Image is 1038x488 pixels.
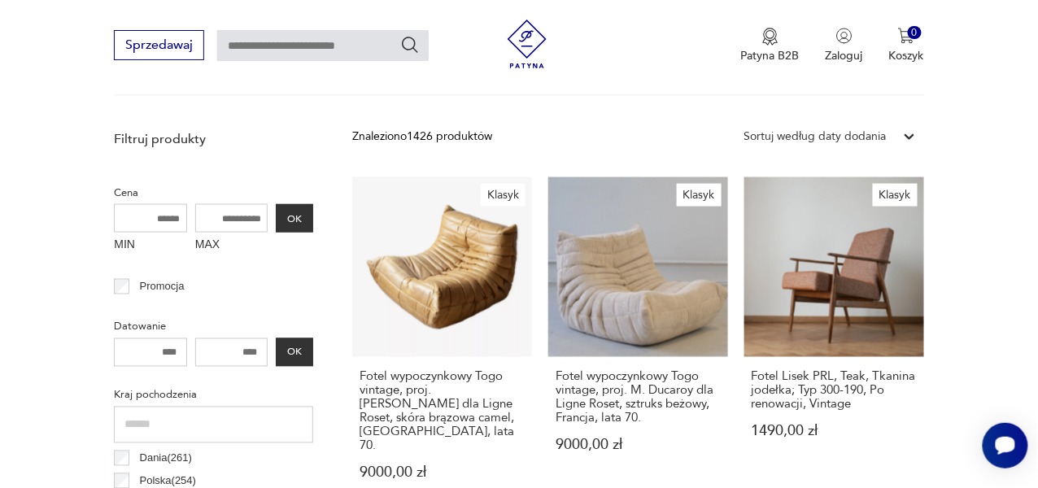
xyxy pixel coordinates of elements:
p: Kraj pochodzenia [114,386,313,404]
p: Cena [114,184,313,202]
p: Filtruj produkty [114,130,313,148]
div: Znaleziono 1426 produktów [352,128,492,146]
h3: Fotel wypoczynkowy Togo vintage, proj. M. Ducaroy dla Ligne Roset, sztruks beżowy, Francja, lata 70. [556,370,721,425]
a: Sprzedawaj [114,41,204,52]
p: Datowanie [114,318,313,336]
iframe: Smartsupp widget button [983,423,1028,468]
button: Patyna B2B [741,28,800,63]
img: Patyna - sklep z meblami i dekoracjami vintage [503,20,552,68]
label: MAX [195,233,268,259]
a: Ikona medaluPatyna B2B [741,28,800,63]
button: Szukaj [400,35,420,54]
p: 1490,00 zł [752,425,917,438]
label: MIN [114,233,187,259]
div: Sortuj według daty dodania [744,128,887,146]
h3: Fotel Lisek PRL, Teak, Tkanina jodełka; Typ 300-190, Po renowacji, Vintage [752,370,917,412]
img: Ikonka użytkownika [836,28,853,44]
p: Koszyk [889,48,924,63]
p: Zaloguj [826,48,863,63]
div: 0 [908,26,922,40]
p: Patyna B2B [741,48,800,63]
button: OK [276,204,313,233]
button: 0Koszyk [889,28,924,63]
button: Sprzedawaj [114,30,204,60]
p: Dania ( 261 ) [140,450,192,468]
button: Zaloguj [826,28,863,63]
p: 9000,00 zł [556,438,721,452]
img: Ikona koszyka [898,28,914,44]
img: Ikona medalu [762,28,778,46]
p: 9000,00 zł [360,466,525,480]
h3: Fotel wypoczynkowy Togo vintage, proj. [PERSON_NAME] dla Ligne Roset, skóra brązowa camel, [GEOGR... [360,370,525,453]
button: OK [276,338,313,367]
p: Promocja [140,278,185,296]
